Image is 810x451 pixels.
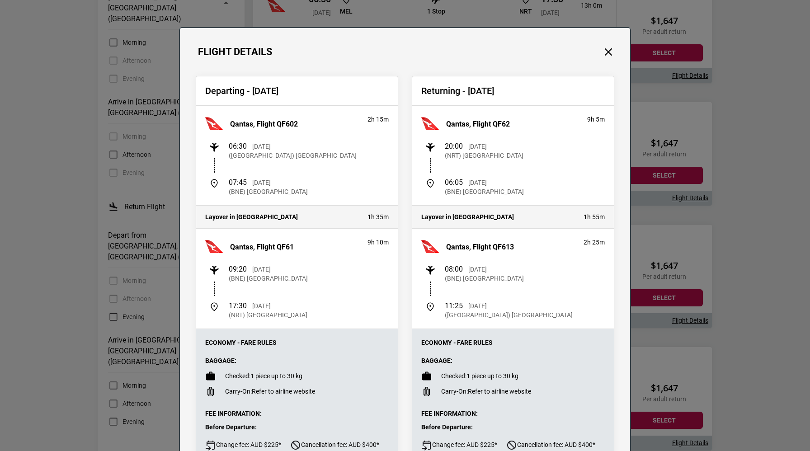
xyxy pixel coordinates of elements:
span: 17:30 [229,301,247,310]
span: 20:00 [445,142,463,150]
p: [DATE] [468,265,487,274]
h1: Flight Details [198,46,273,58]
p: 9h 10m [367,238,389,247]
p: (NRT) [GEOGRAPHIC_DATA] [229,310,307,319]
h2: Departing - [DATE] [205,85,389,96]
p: 2h 25m [584,238,605,247]
p: 2h 15m [367,115,389,124]
p: 1h 35m [367,212,389,221]
strong: Before Departure: [421,423,473,431]
span: 07:45 [229,178,247,187]
p: [DATE] [468,178,487,187]
p: 9h 5m [587,115,605,124]
strong: Before Departure: [205,423,257,431]
h3: Qantas, Flight QF613 [446,243,514,251]
img: Qantas [205,115,223,133]
p: (BNE) [GEOGRAPHIC_DATA] [445,274,524,283]
strong: Baggage: [421,357,452,364]
p: ([GEOGRAPHIC_DATA]) [GEOGRAPHIC_DATA] [445,310,573,319]
span: 06:30 [229,142,247,150]
p: ([GEOGRAPHIC_DATA]) [GEOGRAPHIC_DATA] [229,151,357,160]
p: (BNE) [GEOGRAPHIC_DATA] [445,187,524,196]
strong: Baggage: [205,357,236,364]
p: 1h 55m [584,212,605,221]
span: 11:25 [445,301,463,310]
p: (NRT) [GEOGRAPHIC_DATA] [445,151,523,160]
strong: Fee Information: [205,410,262,417]
h3: Qantas, Flight QF602 [230,120,298,128]
h3: Qantas, Flight QF62 [446,120,510,128]
span: Checked: [441,372,466,380]
p: (BNE) [GEOGRAPHIC_DATA] [229,274,308,283]
p: [DATE] [468,301,487,310]
span: Change fee: AUD $225* [205,440,281,451]
h4: Layover in [GEOGRAPHIC_DATA] [421,213,575,221]
p: Economy - Fare Rules [205,338,389,347]
h4: Layover in [GEOGRAPHIC_DATA] [205,213,358,221]
p: (BNE) [GEOGRAPHIC_DATA] [229,187,308,196]
p: 1 piece up to 30 kg [441,371,518,381]
img: Qantas [205,238,223,256]
h3: Qantas, Flight QF61 [230,243,294,251]
strong: Fee Information: [421,410,478,417]
span: Checked: [225,372,250,380]
img: Qantas [421,238,439,256]
p: 1 piece up to 30 kg [225,371,302,381]
img: Qantas [421,115,439,133]
p: Economy - Fare Rules [421,338,605,347]
span: Cancellation fee: AUD $400* [290,440,379,451]
button: Close [603,46,614,58]
p: [DATE] [468,142,487,151]
span: 09:20 [229,265,247,273]
p: [DATE] [252,265,271,274]
p: Refer to airline website [441,387,531,396]
span: Carry-On: [441,388,468,395]
span: 08:00 [445,265,463,273]
h2: Returning - [DATE] [421,85,605,96]
span: Change fee: AUD $225* [421,440,497,451]
p: [DATE] [252,142,271,151]
span: Carry-On: [225,388,252,395]
p: [DATE] [252,178,271,187]
span: Cancellation fee: AUD $400* [506,440,595,451]
p: [DATE] [252,301,271,310]
span: 06:05 [445,178,463,187]
p: Refer to airline website [225,387,315,396]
